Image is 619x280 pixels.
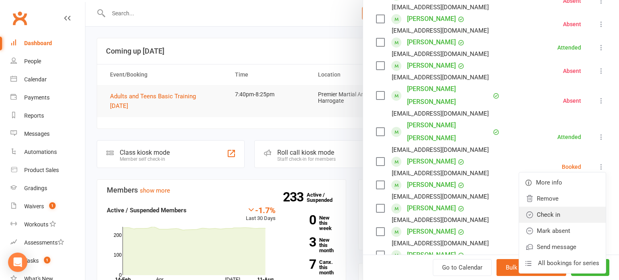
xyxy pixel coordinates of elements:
[392,25,489,36] div: [EMAIL_ADDRESS][DOMAIN_NAME]
[407,225,456,238] a: [PERSON_NAME]
[10,52,85,71] a: People
[24,131,50,137] div: Messages
[519,255,606,271] a: All bookings for series
[392,145,489,155] div: [EMAIL_ADDRESS][DOMAIN_NAME]
[407,249,456,261] a: [PERSON_NAME]
[519,239,606,255] a: Send message
[10,8,30,28] a: Clubworx
[407,59,456,72] a: [PERSON_NAME]
[563,21,581,27] div: Absent
[392,72,489,83] div: [EMAIL_ADDRESS][DOMAIN_NAME]
[392,108,489,119] div: [EMAIL_ADDRESS][DOMAIN_NAME]
[24,40,52,46] div: Dashboard
[407,12,456,25] a: [PERSON_NAME]
[10,143,85,161] a: Automations
[10,252,85,270] a: Tasks 1
[536,178,562,187] span: More info
[24,221,48,228] div: Workouts
[10,197,85,216] a: Waivers 1
[24,167,59,173] div: Product Sales
[24,203,44,209] div: Waivers
[24,257,39,264] div: Tasks
[519,191,606,207] a: Remove
[8,253,27,272] div: Open Intercom Messenger
[10,234,85,252] a: Assessments
[562,164,581,170] div: Booked
[24,239,64,246] div: Assessments
[557,134,581,140] div: Attended
[24,94,50,101] div: Payments
[10,34,85,52] a: Dashboard
[433,259,492,276] a: Go to Calendar
[44,257,50,263] span: 1
[392,2,489,12] div: [EMAIL_ADDRESS][DOMAIN_NAME]
[24,112,44,119] div: Reports
[519,223,606,239] a: Mark absent
[24,58,41,64] div: People
[10,107,85,125] a: Reports
[24,76,47,83] div: Calendar
[538,258,599,268] span: All bookings for series
[407,155,456,168] a: [PERSON_NAME]
[563,98,581,104] div: Absent
[519,174,606,191] a: More info
[392,49,489,59] div: [EMAIL_ADDRESS][DOMAIN_NAME]
[10,161,85,179] a: Product Sales
[557,45,581,50] div: Attended
[24,185,47,191] div: Gradings
[49,202,56,209] span: 1
[10,179,85,197] a: Gradings
[496,259,566,276] button: Bulk add attendees
[392,238,489,249] div: [EMAIL_ADDRESS][DOMAIN_NAME]
[407,36,456,49] a: [PERSON_NAME]
[392,191,489,202] div: [EMAIL_ADDRESS][DOMAIN_NAME]
[10,71,85,89] a: Calendar
[563,68,581,74] div: Absent
[407,178,456,191] a: [PERSON_NAME]
[24,149,57,155] div: Automations
[392,215,489,225] div: [EMAIL_ADDRESS][DOMAIN_NAME]
[407,119,491,145] a: [PERSON_NAME] [PERSON_NAME]
[392,168,489,178] div: [EMAIL_ADDRESS][DOMAIN_NAME]
[10,216,85,234] a: Workouts
[407,202,456,215] a: [PERSON_NAME]
[10,89,85,107] a: Payments
[10,125,85,143] a: Messages
[519,207,606,223] a: Check in
[407,83,491,108] a: [PERSON_NAME] [PERSON_NAME]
